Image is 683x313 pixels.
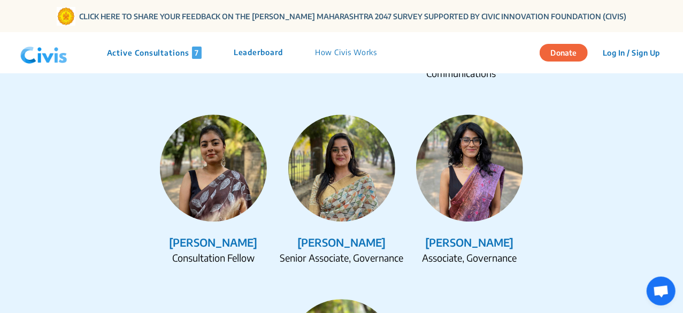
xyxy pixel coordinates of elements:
[16,37,72,69] img: navlogo.png
[540,44,588,62] button: Donate
[416,114,523,222] img: Mallika Dandekar
[280,114,403,265] a: Hetvi Chheda[PERSON_NAME]Senior Associate, Governance
[596,44,667,61] button: Log In / Sign Up
[192,47,202,59] span: 7
[280,250,403,265] div: Senior Associate, Governance
[416,234,523,250] div: [PERSON_NAME]
[160,234,267,250] div: [PERSON_NAME]
[80,11,627,22] a: CLICK HERE TO SHARE YOUR FEEDBACK ON THE [PERSON_NAME] MAHARASHTRA 2047 SURVEY SUPPORTED BY CIVIC...
[160,250,267,265] div: Consultation Fellow
[57,7,75,26] img: Gom Logo
[647,277,676,306] a: Open chat
[234,47,283,59] p: Leaderboard
[416,250,523,265] div: Associate, Governance
[107,47,202,59] p: Active Consultations
[160,114,267,265] a: Brishti Mondal[PERSON_NAME]Consultation Fellow
[416,114,523,265] a: Mallika Dandekar[PERSON_NAME]Associate, Governance
[160,114,267,222] img: Brishti Mondal
[540,47,596,57] a: Donate
[315,47,378,59] p: How Civis Works
[280,234,403,250] div: [PERSON_NAME]
[288,114,395,222] img: Hetvi Chheda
